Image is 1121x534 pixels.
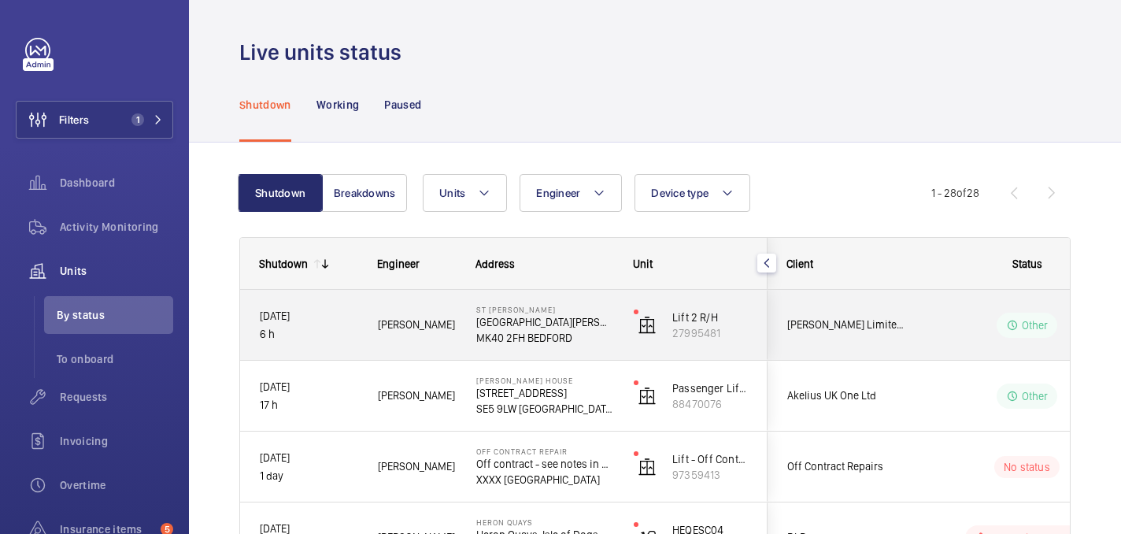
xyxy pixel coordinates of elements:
p: [GEOGRAPHIC_DATA][PERSON_NAME] [476,314,613,330]
p: Off Contract Repair [476,447,613,456]
button: Filters1 [16,101,173,139]
p: Working [316,97,359,113]
span: [PERSON_NAME] [378,458,456,476]
span: Activity Monitoring [60,219,173,235]
div: Shutdown [259,258,308,270]
p: SE5 9LW [GEOGRAPHIC_DATA] [476,401,613,417]
p: [STREET_ADDRESS] [476,385,613,401]
span: Off Contract Repairs [787,458,908,476]
span: Akelius UK One Ltd [787,387,908,405]
span: Units [439,187,465,199]
button: Engineer [520,174,622,212]
p: Shutdown [239,97,291,113]
p: Passenger Lift 1 [672,380,748,396]
p: Other [1022,388,1049,404]
p: 88470076 [672,396,748,412]
div: Unit [633,258,749,270]
p: Heron Quays [476,517,613,527]
span: [PERSON_NAME] [378,316,456,334]
span: Units [60,263,173,279]
span: Engineer [377,258,420,270]
p: XXXX [GEOGRAPHIC_DATA] [476,472,613,488]
span: 1 - 28 28 [931,187,979,198]
span: Overtime [60,477,173,493]
span: Invoicing [60,433,173,449]
button: Device type [634,174,750,212]
p: 27995481 [672,325,748,341]
span: Dashboard [60,175,173,191]
p: [DATE] [260,307,357,325]
img: elevator.svg [638,387,657,406]
span: [PERSON_NAME] [378,387,456,405]
span: Requests [60,389,173,405]
h1: Live units status [239,38,411,67]
span: Client [786,258,813,270]
p: Paused [384,97,421,113]
span: Address [475,258,515,270]
span: Engineer [536,187,580,199]
span: Status [1012,258,1042,270]
span: of [956,187,967,199]
button: Shutdown [238,174,323,212]
button: Breakdowns [322,174,407,212]
img: elevator.svg [638,316,657,335]
p: Lift 2 R/H [672,310,748,325]
span: Device type [651,187,708,199]
p: [PERSON_NAME] House [476,376,613,385]
p: 1 day [260,467,357,485]
p: MK40 2FH BEDFORD [476,330,613,346]
p: Off contract - see notes in description [476,456,613,472]
p: St [PERSON_NAME] [476,305,613,314]
p: [DATE] [260,449,357,467]
span: Filters [59,112,89,128]
button: Units [423,174,507,212]
span: [PERSON_NAME] Limited: [GEOGRAPHIC_DATA][PERSON_NAME] [787,316,908,334]
img: elevator.svg [638,458,657,477]
p: [DATE] [260,378,357,396]
p: Lift - Off Contract [672,451,748,467]
span: By status [57,307,173,323]
span: 1 [131,113,144,126]
p: Other [1022,317,1049,333]
p: 97359413 [672,467,748,483]
span: To onboard [57,351,173,367]
p: 6 h [260,325,357,343]
p: 17 h [260,396,357,414]
p: No status [1004,459,1050,475]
